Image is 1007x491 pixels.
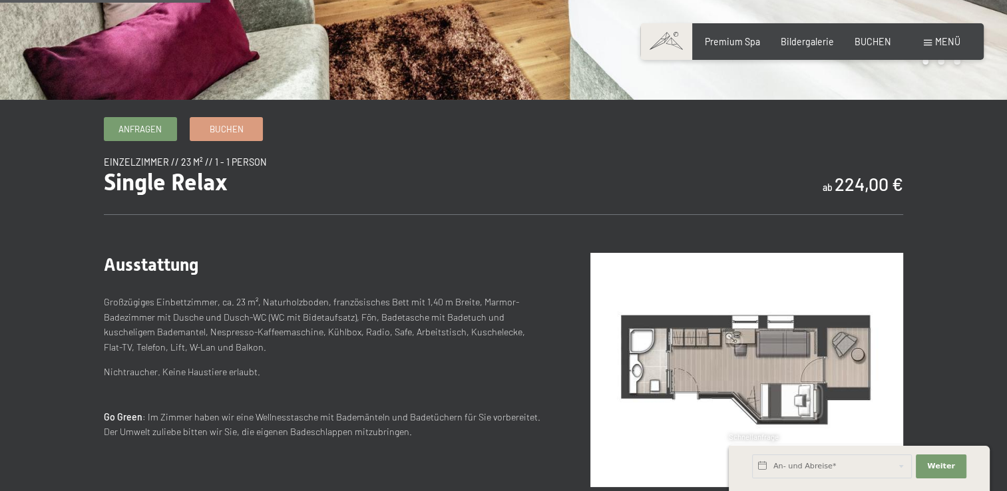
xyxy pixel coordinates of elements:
[935,36,960,47] span: Menü
[104,411,142,422] strong: Go Green
[835,173,903,194] b: 224,00 €
[927,461,955,472] span: Weiter
[590,253,903,487] img: Single Relax
[855,36,891,47] a: BUCHEN
[823,182,833,193] span: ab
[104,255,199,275] span: Ausstattung
[104,295,544,355] p: Großzügiges Einbettzimmer, ca. 23 m², Naturholzboden, französisches Bett mit 1,40 m Breite, Marmo...
[729,432,779,441] span: Schnellanfrage
[210,123,244,135] span: Buchen
[781,36,834,47] a: Bildergalerie
[104,410,544,440] p: : Im Zimmer haben wir eine Wellnesstasche mit Bademänteln und Badetüchern für Sie vorbereitet. De...
[190,118,262,140] a: Buchen
[916,454,966,478] button: Weiter
[104,118,176,140] a: Anfragen
[104,156,267,168] span: Einzelzimmer // 23 m² // 1 - 1 Person
[104,365,544,380] p: Nichtraucher. Keine Haustiere erlaubt.
[104,168,228,196] span: Single Relax
[118,123,162,135] span: Anfragen
[705,36,760,47] a: Premium Spa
